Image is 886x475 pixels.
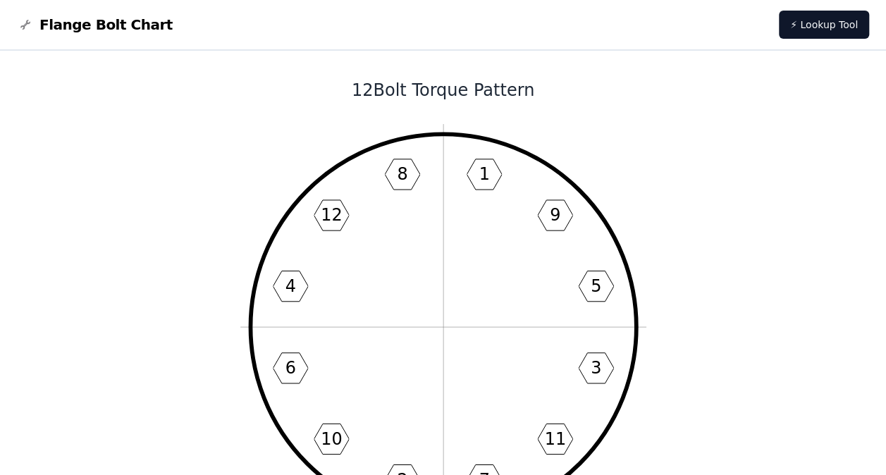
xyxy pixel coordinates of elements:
[285,358,295,378] text: 6
[65,79,822,101] h1: 12 Bolt Torque Pattern
[550,205,560,225] text: 9
[39,15,173,35] span: Flange Bolt Chart
[321,205,342,225] text: 12
[17,15,173,35] a: Flange Bolt Chart LogoFlange Bolt Chart
[479,164,489,184] text: 1
[321,429,342,449] text: 10
[17,16,34,33] img: Flange Bolt Chart Logo
[591,276,601,296] text: 5
[591,358,601,378] text: 3
[544,429,565,449] text: 11
[397,164,407,184] text: 8
[779,11,869,39] a: ⚡ Lookup Tool
[285,276,295,296] text: 4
